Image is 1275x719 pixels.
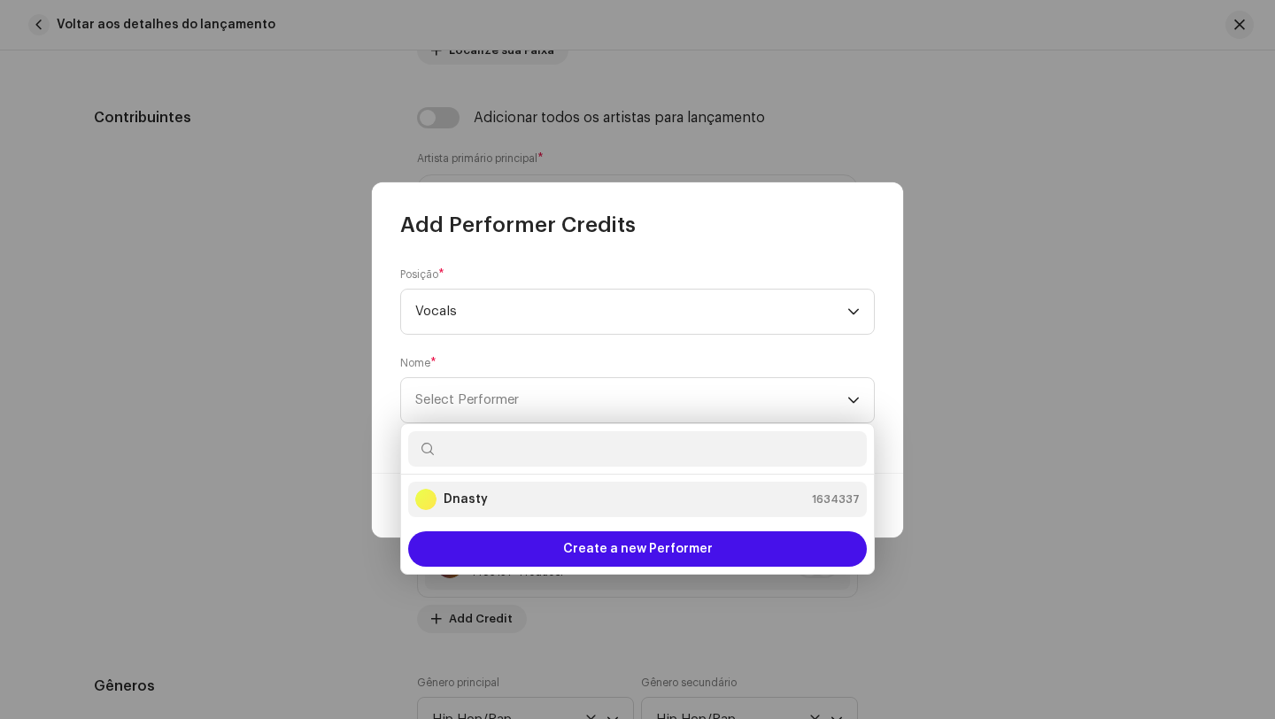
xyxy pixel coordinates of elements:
span: Select Performer [415,378,847,422]
li: Dnasty [408,482,867,517]
label: Nome [400,356,437,370]
span: 1634337 [812,491,860,508]
span: Vocals [415,290,847,334]
span: Select Performer [415,393,519,406]
label: Posição [400,267,444,282]
strong: Dnasty [444,491,488,508]
span: Create a new Performer [563,531,713,567]
div: dropdown trigger [847,378,860,422]
div: dropdown trigger [847,290,860,334]
ul: Option List [401,475,874,524]
span: Add Performer Credits [400,211,636,239]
